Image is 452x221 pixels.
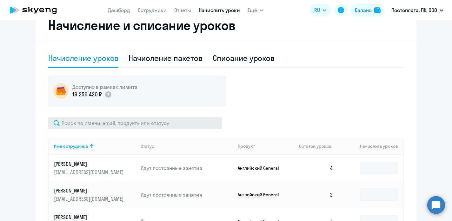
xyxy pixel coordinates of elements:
h2: Начисление и списание уроков [48,18,404,33]
p: Постоплата, ПК, ООО [391,6,437,14]
div: Имя сотрудника [54,143,136,149]
td: 2 [294,181,338,208]
input: Поиск по имени, email, продукту или статусу [48,117,222,129]
div: Баланс [355,6,372,14]
a: Сотрудники [138,7,167,13]
p: 19 256 420 ₽ [72,90,102,99]
p: Английский General [238,165,285,171]
p: Английский General [238,192,285,198]
a: Начислить уроки [199,7,240,13]
p: [EMAIL_ADDRESS][DOMAIN_NAME] [54,195,125,202]
button: Постоплата, ПК, ООО [388,3,447,18]
p: [PERSON_NAME] [54,160,125,167]
img: wallet-circle.png [53,83,69,99]
a: [PERSON_NAME][EMAIL_ADDRESS][DOMAIN_NAME] [54,187,136,202]
th: Начислить уроков [338,138,403,155]
p: [PERSON_NAME] [54,214,125,221]
span: Ещё [248,6,257,14]
div: Начисление пакетов [129,53,202,63]
td: 4 [294,155,338,181]
div: Продукт [238,143,255,149]
p: [PERSON_NAME] [54,187,125,194]
a: Отчеты [174,7,191,13]
span: RU [314,6,320,14]
div: Имя сотрудника [54,143,88,149]
h5: Доступно в рамках лимита [72,83,137,90]
button: RU [310,4,331,16]
span: Остаток уроков [299,143,332,149]
div: Остаток уроков [299,143,338,149]
button: Балансbalance [351,4,384,16]
div: Продукт [238,143,294,149]
a: Дашборд [108,7,130,13]
img: balance [374,7,381,13]
div: Списание уроков [213,53,275,63]
div: Статус [141,143,233,149]
div: Статус [141,143,154,149]
div: Начисление уроков [48,53,118,63]
p: [EMAIL_ADDRESS][DOMAIN_NAME] [54,169,125,176]
button: Ещё [248,4,263,16]
p: Идут постоянные занятия [141,191,233,198]
a: [PERSON_NAME][EMAIL_ADDRESS][DOMAIN_NAME] [54,160,136,176]
p: Идут постоянные занятия [141,165,233,172]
